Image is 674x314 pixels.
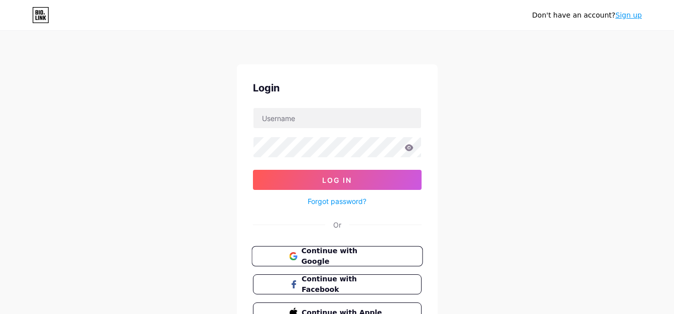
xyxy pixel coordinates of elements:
[615,11,642,19] a: Sign up
[301,246,385,267] span: Continue with Google
[251,246,423,267] button: Continue with Google
[253,246,422,266] a: Continue with Google
[253,108,421,128] input: Username
[308,196,366,206] a: Forgot password?
[322,176,352,184] span: Log In
[253,80,422,95] div: Login
[253,274,422,294] button: Continue with Facebook
[302,274,384,295] span: Continue with Facebook
[333,220,341,230] div: Or
[253,170,422,190] button: Log In
[532,10,642,21] div: Don't have an account?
